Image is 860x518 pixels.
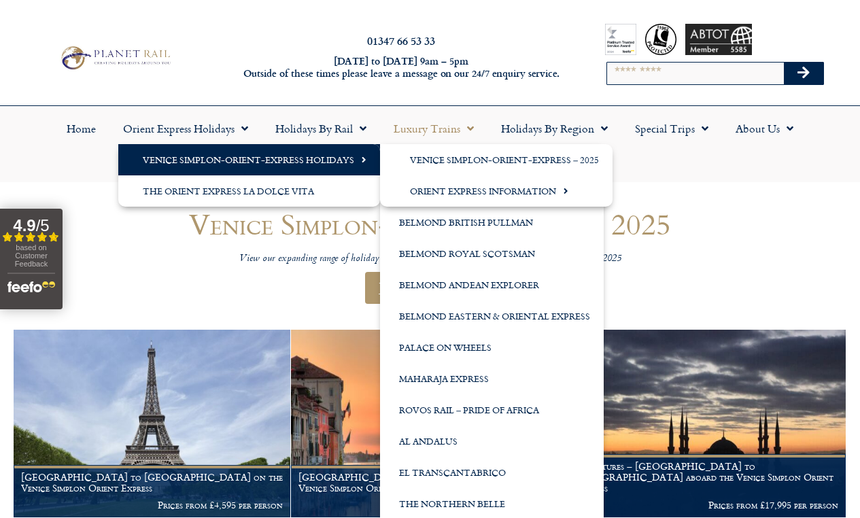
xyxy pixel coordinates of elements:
p: Prices from £4,595 per person [298,500,560,511]
a: El Transcantabrico [380,457,604,488]
a: Palace on Wheels [380,332,604,363]
p: Prices from £4,595 per person [21,500,283,511]
p: Prices from £17,995 per person [577,500,838,511]
a: Venice Simplon-Orient-Express Holidays [118,144,380,175]
h1: [GEOGRAPHIC_DATA] to [GEOGRAPHIC_DATA] on the Venice Simplon Orient Express [298,472,560,494]
img: Orient Express Special Venice compressed [291,330,568,517]
a: Home [53,113,109,144]
a: Luxury Trains [380,113,487,144]
a: The Orient Express La Dolce Vita [118,175,380,207]
a: Holidays by Region [487,113,621,144]
h1: Departures – [GEOGRAPHIC_DATA] to [GEOGRAPHIC_DATA] aboard the Venice Simplon Orient Express [577,461,838,493]
h1: [GEOGRAPHIC_DATA] to [GEOGRAPHIC_DATA] on the Venice Simplon Orient Express [21,472,283,494]
a: Belmond Andean Explorer [380,269,604,300]
a: Venice Simplon-Orient-Express – 2025 [380,144,613,175]
a: About Us [722,113,807,144]
a: Departures – [GEOGRAPHIC_DATA] to [GEOGRAPHIC_DATA] aboard the Venice Simplon Orient Express Pric... [569,330,846,518]
a: Orient Express Holidays [109,113,262,144]
a: Al Andalus [380,426,604,457]
nav: Menu [7,113,853,175]
a: Special Trips [621,113,722,144]
a: Belmond Eastern & Oriental Express [380,300,604,332]
ul: Orient Express [118,144,380,207]
a: Holidays by Rail [262,113,380,144]
a: Belmond Royal Scotsman [380,238,604,269]
a: Orient Express Information [380,175,613,207]
a: Rovos Rail – Pride of Africa [380,394,604,426]
ul: Venice Simplon-Orient-Express Holidays [380,144,613,207]
h1: Venice Simplon-Orient-Express - 2025 [104,208,757,240]
a: Belmond British Pullman [380,207,604,238]
p: View our expanding range of holiday experiences aboard the Venice Simplon Orient Express for 2025 [104,253,757,266]
a: Maharaja Express [380,363,604,394]
a: [GEOGRAPHIC_DATA] to [GEOGRAPHIC_DATA] on the Venice Simplon Orient Express Prices from £4,595 pe... [14,330,291,518]
img: Planet Rail Train Holidays Logo [56,44,173,72]
h6: [DATE] to [DATE] 9am – 5pm Outside of these times please leave a message on our 24/7 enquiry serv... [233,55,570,80]
a: 01347 66 53 33 [367,33,435,48]
button: Search [784,63,823,84]
a: Enquire Now [365,272,495,304]
a: [GEOGRAPHIC_DATA] to [GEOGRAPHIC_DATA] on the Venice Simplon Orient Express Prices from £4,595 pe... [291,330,568,518]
